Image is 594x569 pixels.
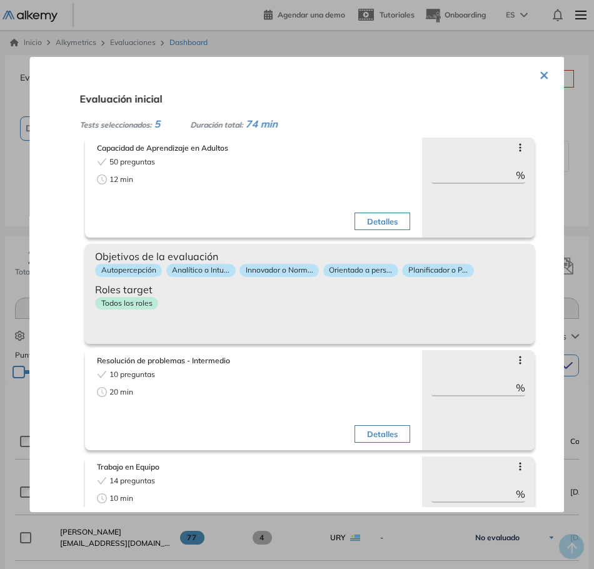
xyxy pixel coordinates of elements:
[515,168,525,183] span: %
[354,425,410,443] button: Detalles
[109,475,155,486] span: 14 preguntas
[402,264,473,277] p: Planificador o P...
[109,369,155,380] span: 10 preguntas
[97,493,107,503] span: clock-circle
[515,486,525,501] span: %
[95,282,525,297] span: Roles target
[97,461,410,473] span: Trabajo en Equipo
[97,387,107,397] span: clock-circle
[97,174,107,184] span: clock-circle
[95,264,162,277] p: Autopercepción
[97,355,410,366] span: Resolución de problemas - Intermedio
[97,157,107,167] span: check
[97,476,107,486] span: check
[95,297,158,310] p: Todos los roles
[97,370,107,380] span: check
[95,249,525,264] span: Objetivos de la evaluación
[80,93,163,105] span: Evaluación inicial
[109,156,155,168] span: 50 preguntas
[515,380,525,395] span: %
[191,120,243,129] span: Duración total:
[109,174,133,185] span: 12 min
[166,264,235,277] p: Analítico o Intu...
[246,118,278,130] span: 74 min
[97,143,410,154] span: Capacidad de Aprendizaje en Adultos
[109,386,133,398] span: 20 min
[354,213,410,230] button: Detalles
[323,264,398,277] p: Orientado a pers...
[109,493,133,504] span: 10 min
[239,264,319,277] p: Innovador o Norm...
[80,120,152,129] span: Tests seleccionados:
[154,118,161,130] span: 5
[540,62,550,86] button: ×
